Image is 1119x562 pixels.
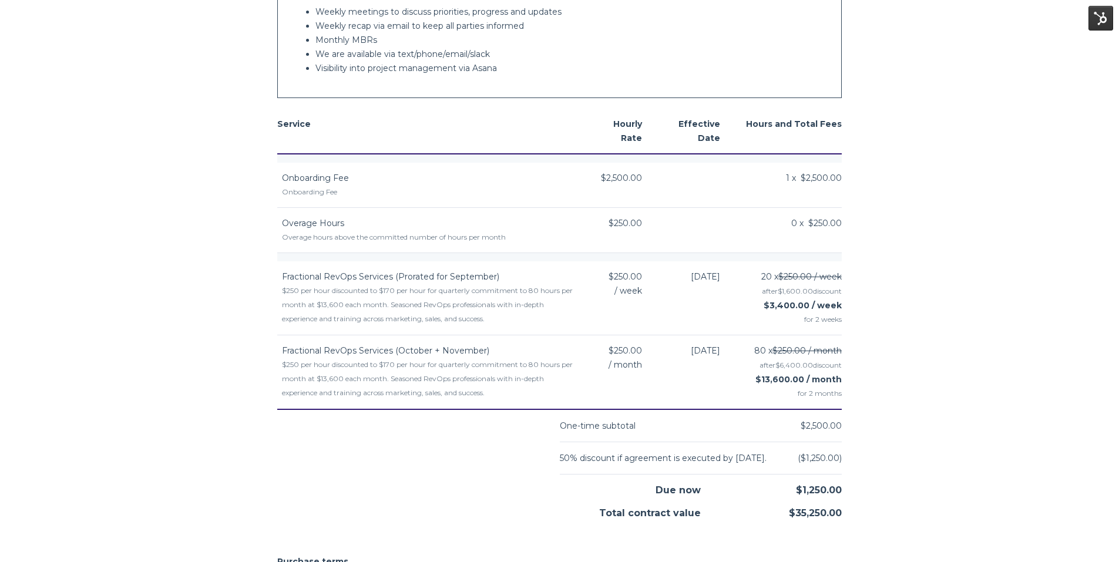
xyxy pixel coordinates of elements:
td: [DATE] [656,335,734,410]
div: $1,250.00 [701,474,842,497]
span: $250.00 [609,344,642,358]
div: $250 per hour discounted to $170 per hour for quarterly commitment to 80 hours per month at $13,6... [282,284,579,326]
div: $250 per hour discounted to $170 per hour for quarterly commitment to 80 hours per month at $13,6... [282,358,579,400]
th: Service [277,109,579,154]
span: Onboarding Fee [282,173,349,183]
p: Visibility into project management via Asana [315,61,827,75]
span: for 2 weeks [734,312,842,327]
th: Hourly Rate [579,109,657,154]
span: after discount [762,287,842,295]
span: 1 x $2,500.00 [786,171,842,185]
img: HubSpot Tools Menu Toggle [1088,6,1113,31]
div: Total contract value [560,497,701,520]
span: $2,500.00 [601,171,642,185]
div: Onboarding Fee [282,185,579,199]
span: $6,400.00 [775,361,813,369]
span: $250.00 [609,216,642,230]
span: $1,600.00 [778,287,813,295]
span: 80 x [754,344,842,358]
s: $250.00 / month [772,345,842,356]
span: $2,500.00 [801,420,842,431]
strong: $13,600.00 / month [755,374,842,385]
th: Hours and Total Fees [734,109,842,154]
span: / week [614,284,642,298]
span: Fractional RevOps Services (October + November) [282,345,489,356]
th: Effective Date [656,109,734,154]
span: $250.00 [609,270,642,284]
p: Weekly recap via email to keep all parties informed [315,19,827,33]
strong: $3,400.00 / week [764,300,842,311]
span: ($1,250.00) [798,453,842,463]
td: [DATE] [656,261,734,335]
span: 20 x [761,270,842,284]
p: Weekly meetings to discuss priorities, progress and updates [315,5,827,19]
p: We are available via text/phone/email/slack [315,47,827,61]
div: 50% discount if agreement is executed by [DATE]. [560,451,767,465]
div: $35,250.00 [701,497,842,520]
span: Overage Hours [282,218,344,228]
div: Due now [560,474,701,497]
span: 0 x $250.00 [791,216,842,230]
span: after discount [760,361,842,369]
s: $250.00 / week [778,271,842,282]
span: Fractional RevOps Services (Prorated for September) [282,271,499,282]
div: Overage hours above the committed number of hours per month [282,230,579,244]
span: for 2 months [734,386,842,401]
span: / month [609,358,642,372]
div: One-time subtotal [560,419,636,433]
p: Monthly MBRs [315,33,827,47]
